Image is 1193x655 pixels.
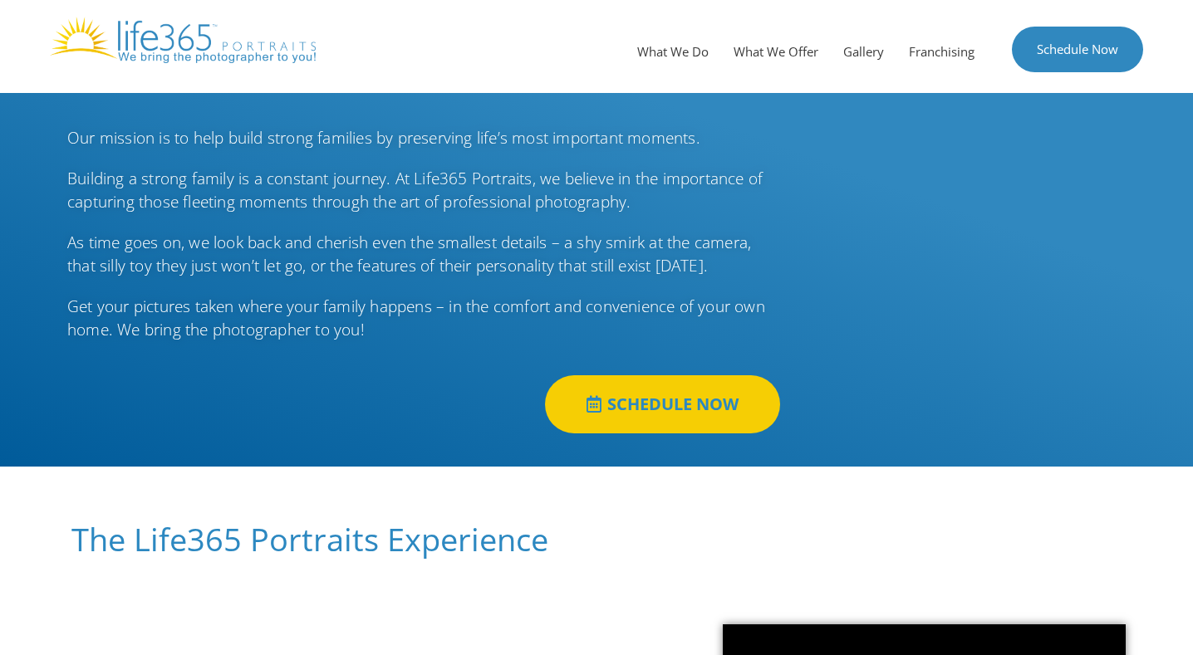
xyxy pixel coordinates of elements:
[896,27,987,76] a: Franchising
[67,232,751,277] span: As time goes on, we look back and cherish even the smallest details – a shy smirk at the camera, ...
[831,27,896,76] a: Gallery
[71,517,548,560] span: The Life365 Portraits Experience
[1012,27,1143,72] a: Schedule Now
[67,296,765,341] span: Get your pictures taken where your family happens – in the comfort and convenience of your own ho...
[67,168,763,213] span: Building a strong family is a constant journey. At Life365 Portraits, we believe in the importanc...
[50,17,316,63] img: Life365
[67,127,700,149] span: Our mission is to help build strong families by preserving life’s most important moments.
[625,27,721,76] a: What We Do
[607,396,739,413] span: SCHEDULE NOW
[721,27,831,76] a: What We Offer
[545,375,780,433] a: SCHEDULE NOW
